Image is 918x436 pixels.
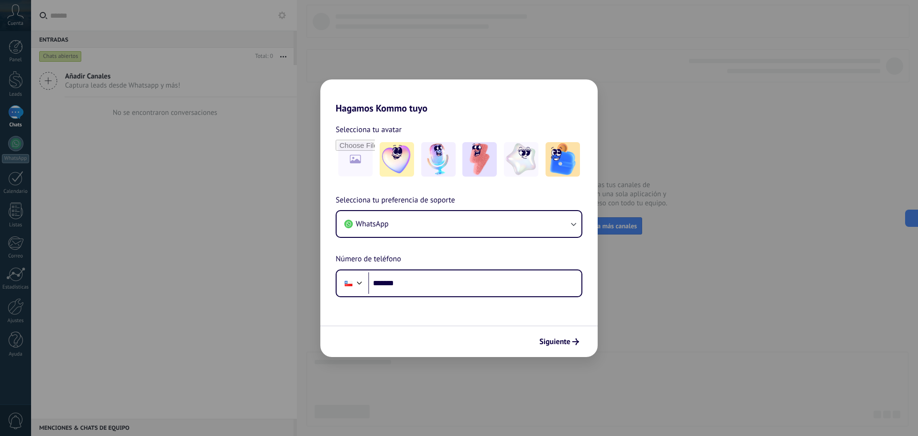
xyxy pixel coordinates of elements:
img: -2.jpeg [421,142,456,177]
span: WhatsApp [356,219,389,229]
span: Siguiente [539,338,570,345]
button: WhatsApp [337,211,581,237]
span: Número de teléfono [336,253,401,266]
img: -4.jpeg [504,142,538,177]
img: -3.jpeg [462,142,497,177]
button: Siguiente [535,334,583,350]
img: -1.jpeg [380,142,414,177]
span: Selecciona tu preferencia de soporte [336,194,455,207]
img: -5.jpeg [546,142,580,177]
span: Selecciona tu avatar [336,123,402,136]
h2: Hagamos Kommo tuyo [320,79,598,114]
div: Chile: + 56 [339,273,358,293]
